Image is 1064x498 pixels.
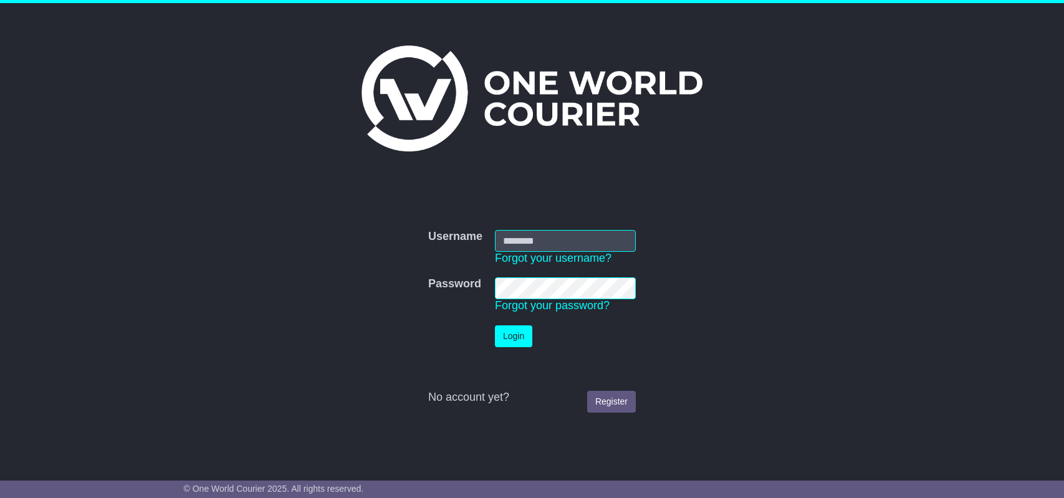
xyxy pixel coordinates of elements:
[428,277,481,291] label: Password
[587,391,636,413] a: Register
[495,299,610,312] a: Forgot your password?
[428,230,482,244] label: Username
[184,484,364,494] span: © One World Courier 2025. All rights reserved.
[495,252,611,264] a: Forgot your username?
[362,45,702,151] img: One World
[495,325,532,347] button: Login
[428,391,636,405] div: No account yet?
